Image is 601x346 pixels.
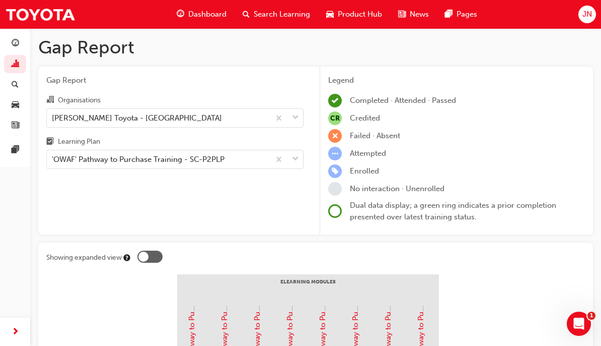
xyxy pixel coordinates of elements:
[188,9,227,20] span: Dashboard
[177,8,184,21] span: guage-icon
[58,137,100,147] div: Learning Plan
[12,80,19,89] span: search-icon
[52,112,222,124] div: [PERSON_NAME] Toyota - [GEOGRAPHIC_DATA]
[12,39,19,48] span: guage-icon
[328,147,342,160] span: learningRecordVerb_ATTEMPT-icon
[5,3,76,26] img: Trak
[328,129,342,143] span: learningRecordVerb_FAIL-icon
[437,4,485,25] a: pages-iconPages
[338,9,382,20] span: Product Hub
[328,75,585,86] div: Legend
[52,154,224,165] div: 'OWAF' Pathway to Purchase Training - SC-P2PLP
[350,166,379,176] span: Enrolled
[12,101,19,110] span: car-icon
[292,153,299,166] span: down-icon
[46,75,304,86] span: Gap Report
[350,96,456,105] span: Completed · Attended · Passed
[46,138,54,147] span: learningplan-icon
[46,253,122,263] div: Showing expanded view
[326,8,334,21] span: car-icon
[122,253,131,262] div: Tooltip anchor
[328,164,342,178] span: learningRecordVerb_ENROLL-icon
[328,182,342,196] span: learningRecordVerb_NONE-icon
[318,4,390,25] a: car-iconProduct Hub
[350,184,444,193] span: No interaction · Unenrolled
[457,9,477,20] span: Pages
[578,6,596,23] button: JN
[46,96,54,105] span: organisation-icon
[235,4,318,25] a: search-iconSearch Learning
[390,4,437,25] a: news-iconNews
[169,4,235,25] a: guage-iconDashboard
[292,111,299,125] span: down-icon
[12,146,19,155] span: pages-icon
[567,312,591,336] iframe: Intercom live chat
[58,95,101,105] div: Organisations
[12,121,19,130] span: news-icon
[328,94,342,107] span: learningRecordVerb_COMPLETE-icon
[243,8,250,21] span: search-icon
[445,8,453,21] span: pages-icon
[12,60,19,69] span: chart-icon
[410,9,429,20] span: News
[254,9,310,20] span: Search Learning
[398,8,406,21] span: news-icon
[350,131,400,140] span: Failed · Absent
[350,149,386,158] span: Attempted
[177,274,439,300] div: eLearning Modules
[328,111,342,125] span: null-icon
[12,326,19,338] span: next-icon
[350,113,380,123] span: Credited
[38,36,593,59] h1: Gap Report
[582,9,592,20] span: JN
[587,312,595,320] span: 1
[350,201,556,221] span: Dual data display; a green ring indicates a prior completion presented over latest training status.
